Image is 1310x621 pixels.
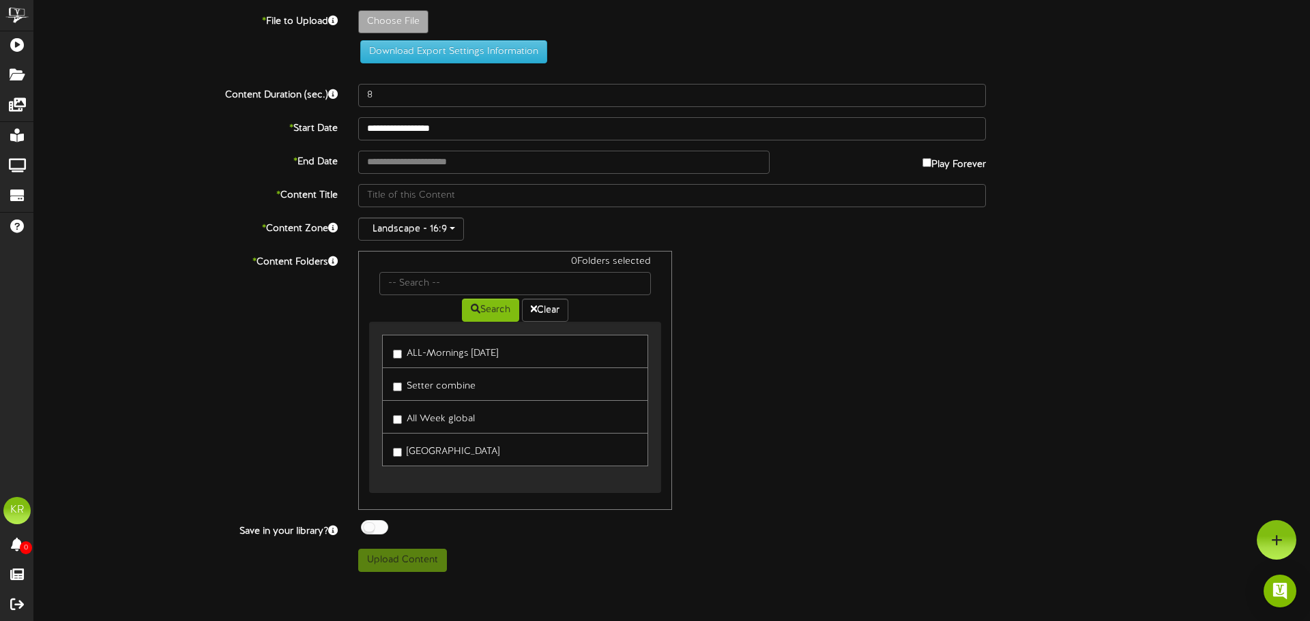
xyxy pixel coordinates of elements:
label: Content Folders [24,251,348,269]
input: ALL-Mornings [DATE] [393,350,402,359]
span: 0 [20,541,32,554]
label: End Date [24,151,348,169]
input: Play Forever [922,158,931,167]
div: KR [3,497,31,524]
label: Save in your library? [24,520,348,539]
label: ALL-Mornings [DATE] [393,342,498,361]
a: Download Export Settings Information [353,46,547,57]
input: All Week global [393,415,402,424]
label: File to Upload [24,10,348,29]
label: Setter combine [393,375,476,393]
label: Content Title [24,184,348,202]
label: [GEOGRAPHIC_DATA] [393,440,499,459]
label: Content Duration (sec.) [24,84,348,102]
label: Play Forever [922,151,986,172]
label: Content Zone [24,217,348,236]
button: Download Export Settings Information [360,40,547,63]
input: -- Search -- [379,272,651,295]
div: 0 Folders selected [369,255,661,272]
input: Setter combine [393,382,402,391]
div: Open Intercom Messenger [1264,575,1296,607]
button: Search [462,299,519,322]
button: Clear [522,299,568,322]
label: All Week global [393,408,475,426]
input: [GEOGRAPHIC_DATA] [393,448,402,457]
input: Title of this Content [358,184,986,207]
button: Upload Content [358,549,447,572]
label: Start Date [24,117,348,136]
button: Landscape - 16:9 [358,217,464,241]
